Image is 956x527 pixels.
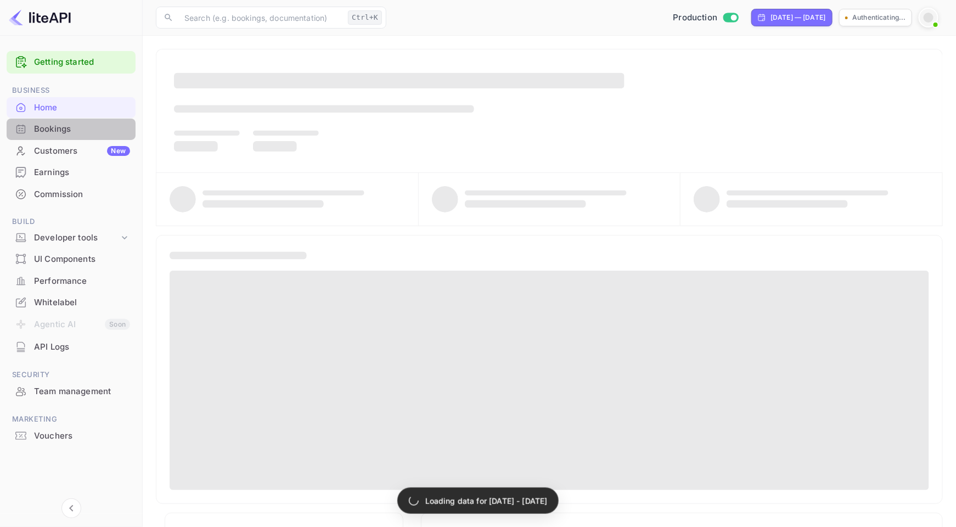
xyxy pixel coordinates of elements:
div: Team management [34,385,130,398]
div: CustomersNew [7,141,136,162]
div: Earnings [7,162,136,183]
div: Customers [34,145,130,158]
div: Ctrl+K [348,10,382,25]
div: Vouchers [7,425,136,447]
a: Performance [7,271,136,291]
div: Earnings [34,166,130,179]
div: Performance [34,275,130,288]
div: Performance [7,271,136,292]
div: Developer tools [7,228,136,248]
div: New [107,146,130,156]
div: [DATE] — [DATE] [771,13,825,23]
div: Bookings [7,119,136,140]
div: API Logs [34,341,130,354]
div: Commission [34,188,130,201]
div: Team management [7,381,136,402]
div: Whitelabel [7,292,136,313]
div: Switch to Sandbox mode [669,12,743,24]
p: Authenticating... [852,13,906,23]
a: Whitelabel [7,292,136,312]
div: Whitelabel [34,296,130,309]
span: Build [7,216,136,228]
div: Vouchers [34,430,130,442]
a: Commission [7,184,136,204]
button: Collapse navigation [61,498,81,518]
a: Bookings [7,119,136,139]
div: Home [7,97,136,119]
span: Business [7,85,136,97]
div: Getting started [7,51,136,74]
div: UI Components [7,249,136,270]
a: Vouchers [7,425,136,446]
img: LiteAPI logo [9,9,71,26]
a: Getting started [34,56,130,69]
div: Bookings [34,123,130,136]
div: API Logs [7,337,136,358]
a: API Logs [7,337,136,357]
div: Developer tools [34,232,119,244]
span: Security [7,369,136,381]
div: Click to change the date range period [751,9,833,26]
div: UI Components [34,253,130,266]
input: Search (e.g. bookings, documentation) [178,7,344,29]
a: CustomersNew [7,141,136,161]
a: Earnings [7,162,136,182]
div: Commission [7,184,136,205]
span: Production [673,12,718,24]
a: Home [7,97,136,117]
div: Home [34,102,130,114]
a: Team management [7,381,136,401]
span: Marketing [7,413,136,425]
a: UI Components [7,249,136,269]
p: Loading data for [DATE] - [DATE] [425,495,548,507]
